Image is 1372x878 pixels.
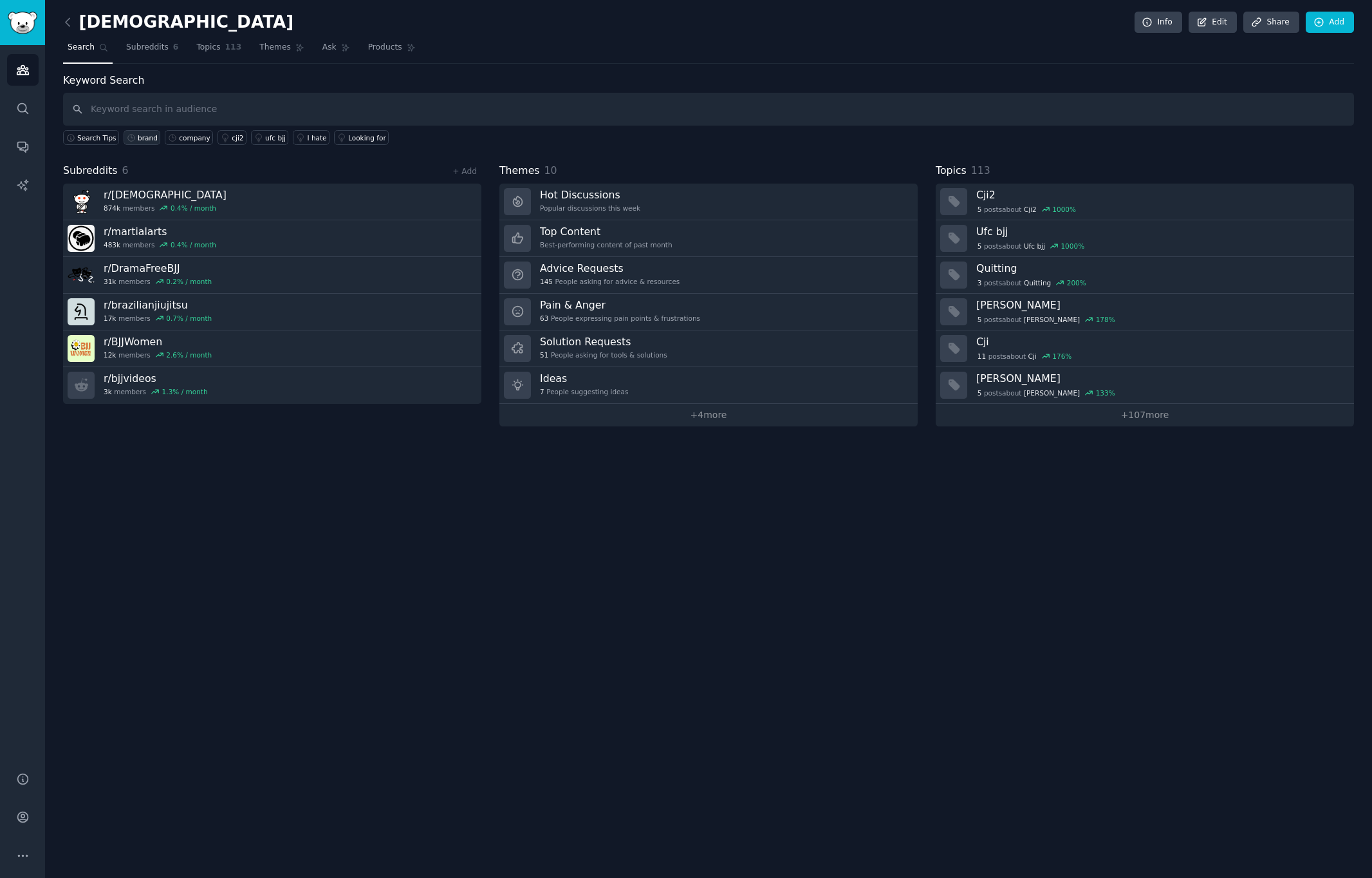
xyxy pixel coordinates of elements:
span: 3k [104,387,112,396]
span: 6 [122,164,129,177]
div: Popular discussions this week [540,204,640,213]
span: [PERSON_NAME] [1024,388,1080,397]
span: Cji2 [1024,205,1037,214]
div: brand [138,133,158,142]
a: +4more [499,404,918,426]
span: 11 [978,352,986,361]
a: Hot DiscussionsPopular discussions this week [499,184,918,220]
a: Ideas7People suggesting ideas [499,367,918,404]
span: Themes [259,42,291,53]
span: 874k [104,204,120,213]
h3: r/ brazilianjiujitsu [104,298,212,312]
span: 17k [104,314,116,323]
div: cji2 [232,133,243,142]
a: [PERSON_NAME]5postsabout[PERSON_NAME]133% [936,367,1354,404]
label: Keyword Search [63,74,144,86]
span: 7 [540,387,544,396]
div: 1.3 % / month [162,387,208,396]
span: Ufc bjj [1024,242,1045,251]
div: 1000 % [1052,205,1076,214]
a: Info [1135,12,1182,33]
div: People asking for tools & solutions [540,350,667,359]
div: 0.2 % / month [166,277,212,286]
a: Looking for [334,130,389,145]
div: People expressing pain points & frustrations [540,314,700,323]
a: Quitting3postsaboutQuitting200% [936,257,1354,294]
h3: Cji2 [976,188,1345,202]
div: members [104,387,208,396]
span: Topics [196,42,220,53]
a: r/brazilianjiujitsu17kmembers0.7% / month [63,294,481,330]
span: 145 [540,277,553,286]
span: Search Tips [77,133,116,142]
span: 5 [978,315,982,324]
h3: Top Content [540,225,672,238]
a: Search [63,37,113,64]
a: Ufc bjj5postsaboutUfc bjj1000% [936,220,1354,257]
div: members [104,350,212,359]
div: 133 % [1096,388,1115,397]
h3: Ideas [540,372,628,385]
a: I hate [293,130,329,145]
a: r/martialarts483kmembers0.4% / month [63,220,481,257]
h3: r/ BJJWomen [104,335,212,348]
div: 1000 % [1061,242,1084,251]
span: 6 [173,42,179,53]
a: Add [1306,12,1354,33]
div: ufc bjj [265,133,286,142]
a: Topics113 [192,37,246,64]
span: 31k [104,277,116,286]
span: 113 [971,164,990,177]
div: members [104,277,212,286]
div: I hate [307,133,326,142]
span: 3 [978,278,982,287]
a: ufc bjj [251,130,288,145]
span: 113 [225,42,242,53]
img: bjj [68,188,95,215]
img: GummySearch logo [8,12,37,34]
h3: Hot Discussions [540,188,640,202]
img: martialarts [68,225,95,252]
h3: Solution Requests [540,335,667,348]
input: Keyword search in audience [63,93,1354,126]
span: Quitting [1024,278,1051,287]
a: Solution Requests51People asking for tools & solutions [499,330,918,367]
div: members [104,204,227,213]
h2: [DEMOGRAPHIC_DATA] [63,12,293,33]
div: company [179,133,210,142]
span: Subreddits [63,163,118,179]
span: 5 [978,205,982,214]
span: Subreddits [126,42,169,53]
h3: Ufc bjj [976,225,1345,238]
a: Themes [255,37,309,64]
a: cji2 [218,130,246,145]
div: post s about [976,204,1077,215]
a: Pain & Anger63People expressing pain points & frustrations [499,294,918,330]
a: + Add [452,167,477,176]
h3: r/ DramaFreeBJJ [104,262,212,275]
div: 0.4 % / month [171,240,216,249]
img: brazilianjiujitsu [68,298,95,325]
div: members [104,314,212,323]
span: Themes [499,163,540,179]
div: Looking for [348,133,386,142]
h3: r/ [DEMOGRAPHIC_DATA] [104,188,227,202]
a: Subreddits6 [122,37,183,64]
h3: Advice Requests [540,262,680,275]
div: 0.7 % / month [166,314,212,323]
a: Advice Requests145People asking for advice & resources [499,257,918,294]
a: r/DramaFreeBJJ31kmembers0.2% / month [63,257,481,294]
a: Edit [1189,12,1237,33]
h3: [PERSON_NAME] [976,372,1345,385]
img: BJJWomen [68,335,95,362]
a: Cji25postsaboutCji21000% [936,184,1354,220]
a: Share [1243,12,1299,33]
div: 178 % [1096,315,1115,324]
div: post s about [976,387,1116,399]
a: +107more [936,404,1354,426]
span: 483k [104,240,120,249]
h3: r/ martialarts [104,225,216,238]
div: post s about [976,277,1088,289]
span: 63 [540,314,548,323]
span: 10 [544,164,557,177]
